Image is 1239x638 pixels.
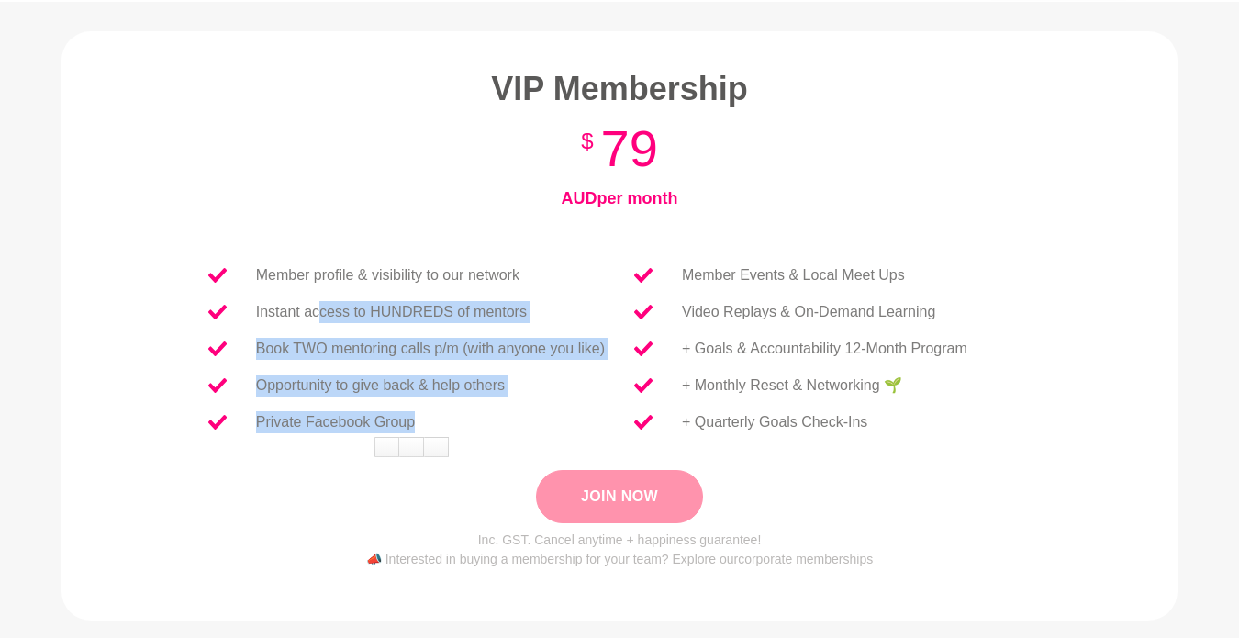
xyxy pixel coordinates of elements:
[256,411,415,433] p: Private Facebook Group
[256,264,519,286] p: Member profile & visibility to our network
[179,117,1060,181] h3: 79
[682,264,905,286] p: Member Events & Local Meet Ups
[179,188,1060,209] h4: AUD per month
[374,437,399,457] a: Highlight
[536,470,703,523] button: Join Now
[179,68,1060,109] h2: VIP Membership
[682,338,967,360] p: + Goals & Accountability 12-Month Program
[682,375,902,397] p: + Monthly Reset & Networking 🌱
[399,437,424,457] a: Highlight & Sticky note
[179,550,1060,569] p: 📣 Interested in buying a membership for your team? Explore our
[682,301,935,323] p: Video Replays & On-Demand Learning
[256,338,605,360] p: Book TWO mentoring calls p/m (with anyone you like)
[256,375,505,397] p: Opportunity to give back & help others
[256,301,527,323] p: Instant access to HUNDREDS of mentors
[424,437,449,457] a: Search in Google
[682,411,867,433] p: + Quarterly Goals Check-Ins
[179,531,1060,550] p: Inc. GST. Cancel anytime + happiness guarantee!
[738,552,873,566] a: corporate memberships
